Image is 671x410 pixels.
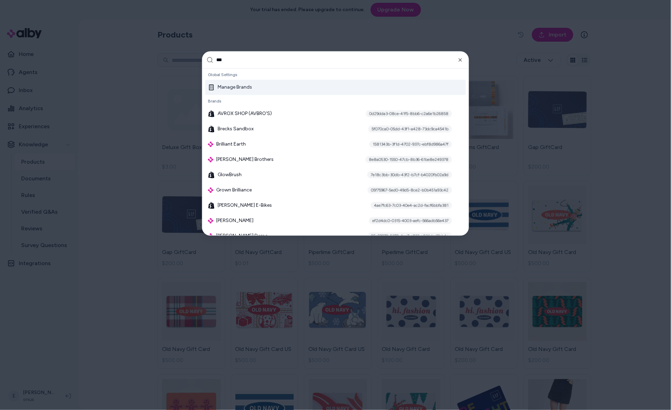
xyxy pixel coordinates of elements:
[216,156,274,163] span: [PERSON_NAME] Brothers
[208,142,213,147] img: alby Logo
[208,218,213,224] img: alby Logo
[369,141,452,148] div: 1581343b-3f1d-4702-937c-ebf8d986a47f
[208,84,252,91] div: Manage Brands
[218,202,272,209] span: [PERSON_NAME] E-Bikes
[367,172,452,179] div: 7e18c3bb-30db-43f2-b7cf-b4020fb02a9d
[205,70,466,80] div: Global Settings
[218,172,242,179] span: GlowBrush
[366,110,452,117] div: 0d29dda3-08ce-41f5-8bb6-c2a6e1b26858
[202,69,469,236] div: Suggestions
[208,188,213,193] img: alby Logo
[371,202,452,209] div: 4ae7fc63-7c03-40e4-ac2d-facf6bbfa381
[369,218,452,224] div: ef2d4dc0-0315-4003-aefc-566adb56e437
[205,97,466,106] div: Brands
[216,218,253,224] span: [PERSON_NAME]
[216,141,246,148] span: Brilliant Earth
[368,126,452,133] div: 5f070ca0-05dd-43f1-a428-73dc9ca4541b
[208,233,213,239] img: alby Logo
[365,156,452,163] div: 8e8a0530-1550-47cb-8b36-61be8e249378
[367,187,452,194] div: 05f75967-5ed0-49d5-8ce2-b0b451a93c42
[218,126,254,133] span: Brecks Sandbox
[208,157,213,163] img: alby Logo
[218,110,272,117] span: AVROX SHOP (AVBRO'S)
[216,187,252,194] span: Grown Brilliance
[367,233,452,240] div: 05a59970-6372-4ec7-a933-a234dad9bb4c
[216,233,268,240] span: [PERSON_NAME] Demo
